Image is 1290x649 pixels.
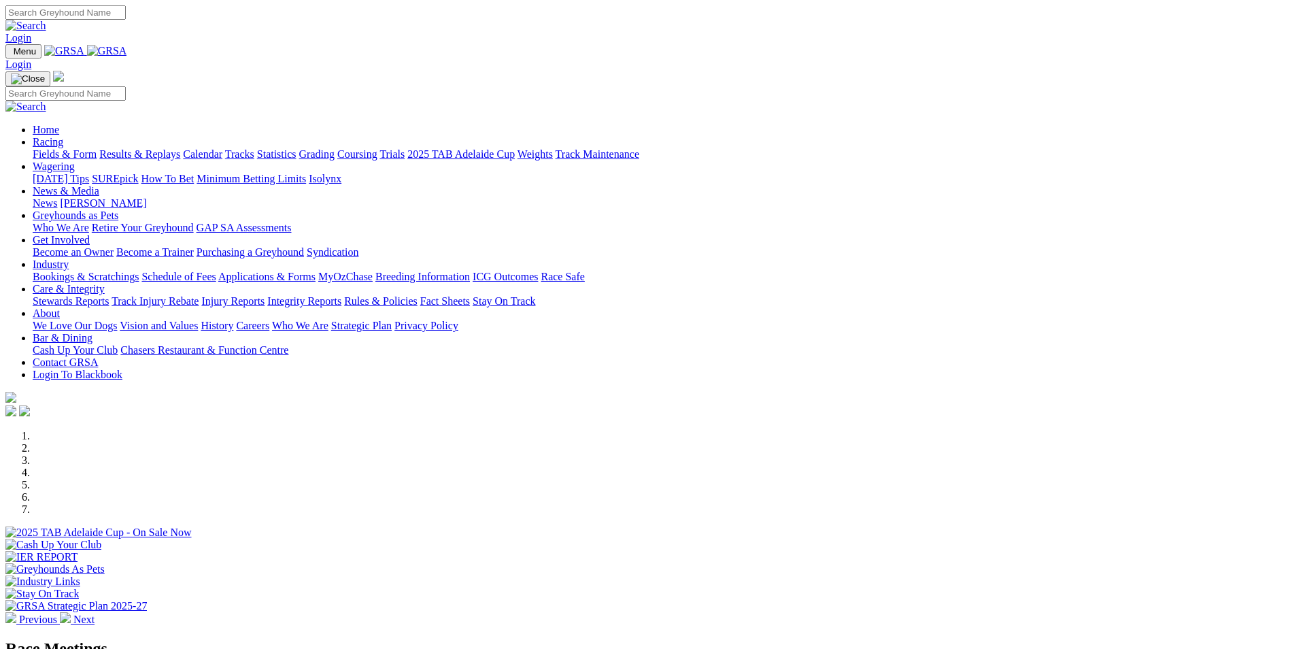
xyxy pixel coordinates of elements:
[33,246,114,258] a: Become an Owner
[60,612,71,623] img: chevron-right-pager-white.svg
[33,148,1285,161] div: Racing
[5,563,105,576] img: Greyhounds As Pets
[5,614,60,625] a: Previous
[33,148,97,160] a: Fields & Form
[309,173,341,184] a: Isolynx
[5,527,192,539] img: 2025 TAB Adelaide Cup - On Sale Now
[112,295,199,307] a: Track Injury Rebate
[197,222,292,233] a: GAP SA Assessments
[33,369,122,380] a: Login To Blackbook
[33,161,75,172] a: Wagering
[141,173,194,184] a: How To Bet
[299,148,335,160] a: Grading
[33,307,60,319] a: About
[407,148,515,160] a: 2025 TAB Adelaide Cup
[5,32,31,44] a: Login
[11,73,45,84] img: Close
[5,588,79,600] img: Stay On Track
[33,173,1285,185] div: Wagering
[33,271,139,282] a: Bookings & Scratchings
[344,295,418,307] a: Rules & Policies
[5,576,80,588] img: Industry Links
[318,271,373,282] a: MyOzChase
[33,222,1285,234] div: Greyhounds as Pets
[5,71,50,86] button: Toggle navigation
[33,271,1285,283] div: Industry
[19,614,57,625] span: Previous
[473,295,535,307] a: Stay On Track
[5,101,46,113] img: Search
[120,344,288,356] a: Chasers Restaurant & Function Centre
[120,320,198,331] a: Vision and Values
[33,222,89,233] a: Who We Are
[473,271,538,282] a: ICG Outcomes
[44,45,84,57] img: GRSA
[5,612,16,623] img: chevron-left-pager-white.svg
[33,320,1285,332] div: About
[257,148,296,160] a: Statistics
[201,320,233,331] a: History
[53,71,64,82] img: logo-grsa-white.png
[307,246,358,258] a: Syndication
[5,5,126,20] input: Search
[5,600,147,612] img: GRSA Strategic Plan 2025-27
[33,185,99,197] a: News & Media
[87,45,127,57] img: GRSA
[394,320,458,331] a: Privacy Policy
[541,271,584,282] a: Race Safe
[5,20,46,32] img: Search
[92,222,194,233] a: Retire Your Greyhound
[33,210,118,221] a: Greyhounds as Pets
[5,392,16,403] img: logo-grsa-white.png
[267,295,341,307] a: Integrity Reports
[33,283,105,295] a: Care & Integrity
[33,295,109,307] a: Stewards Reports
[331,320,392,331] a: Strategic Plan
[517,148,553,160] a: Weights
[420,295,470,307] a: Fact Sheets
[5,405,16,416] img: facebook.svg
[33,246,1285,259] div: Get Involved
[33,124,59,135] a: Home
[5,86,126,101] input: Search
[272,320,328,331] a: Who We Are
[33,197,1285,210] div: News & Media
[197,246,304,258] a: Purchasing a Greyhound
[218,271,316,282] a: Applications & Forms
[183,148,222,160] a: Calendar
[556,148,639,160] a: Track Maintenance
[5,551,78,563] img: IER REPORT
[73,614,95,625] span: Next
[379,148,405,160] a: Trials
[337,148,377,160] a: Coursing
[33,356,98,368] a: Contact GRSA
[225,148,254,160] a: Tracks
[33,295,1285,307] div: Care & Integrity
[33,344,1285,356] div: Bar & Dining
[201,295,265,307] a: Injury Reports
[33,320,117,331] a: We Love Our Dogs
[60,197,146,209] a: [PERSON_NAME]
[33,344,118,356] a: Cash Up Your Club
[236,320,269,331] a: Careers
[197,173,306,184] a: Minimum Betting Limits
[33,197,57,209] a: News
[19,405,30,416] img: twitter.svg
[141,271,216,282] a: Schedule of Fees
[99,148,180,160] a: Results & Replays
[33,234,90,246] a: Get Involved
[33,259,69,270] a: Industry
[92,173,138,184] a: SUREpick
[14,46,36,56] span: Menu
[375,271,470,282] a: Breeding Information
[116,246,194,258] a: Become a Trainer
[33,332,92,344] a: Bar & Dining
[33,173,89,184] a: [DATE] Tips
[33,136,63,148] a: Racing
[5,539,101,551] img: Cash Up Your Club
[5,59,31,70] a: Login
[5,44,41,59] button: Toggle navigation
[60,614,95,625] a: Next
